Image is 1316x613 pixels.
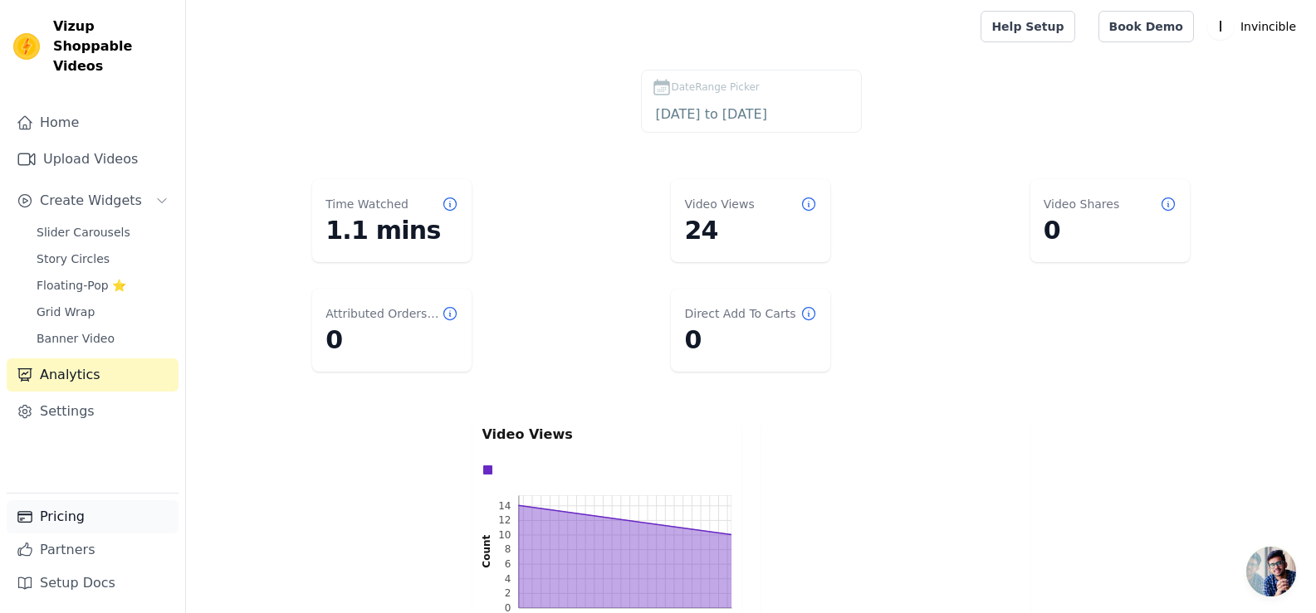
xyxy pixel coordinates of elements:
a: Upload Videos [7,143,179,176]
a: Setup Docs [7,567,179,600]
a: Partners [7,533,179,567]
dt: Direct Add To Carts [684,305,795,322]
text: 4 [504,573,511,585]
span: Banner Video [37,330,115,347]
div: Data groups [478,460,727,479]
a: Pricing [7,500,179,533]
button: Create Widgets [7,184,179,217]
text: 6 [504,558,511,570]
a: Floating-Pop ⭐ [27,274,179,297]
span: Slider Carousels [37,224,130,241]
a: Grid Wrap [27,300,179,324]
text: 12 [498,514,511,526]
text: Count [481,535,492,568]
a: Home [7,106,179,139]
span: Floating-Pop ⭐ [37,277,126,294]
a: Analytics [7,358,179,392]
p: Video Views [482,425,731,445]
a: Book Demo [1098,11,1194,42]
dt: Video Views [684,196,754,212]
text: 8 [504,543,511,555]
dt: Video Shares [1044,196,1119,212]
text: 2 [504,587,511,599]
a: Help Setup [981,11,1074,42]
dt: Attributed Orders Count [325,305,442,322]
a: Story Circles [27,247,179,270]
dd: 0 [1044,216,1177,246]
dt: Time Watched [325,196,408,212]
text: I [1218,18,1222,35]
text: 14 [498,500,511,512]
a: Slider Carousels [27,221,179,244]
a: Open chat [1246,547,1296,596]
span: Create Widgets [40,191,142,211]
span: Grid Wrap [37,304,95,320]
a: Settings [7,395,179,428]
a: Banner Video [27,327,179,350]
input: DateRange Picker [652,104,851,125]
dd: 0 [684,325,817,355]
dd: 24 [684,216,817,246]
button: I Invincible [1207,12,1303,41]
text: 10 [498,529,511,541]
span: Vizup Shoppable Videos [53,17,172,76]
dd: 0 [325,325,458,355]
img: Vizup [13,33,40,60]
dd: 1.1 mins [325,216,458,246]
p: Invincible [1234,12,1303,41]
span: Story Circles [37,251,110,267]
span: DateRange Picker [672,80,760,95]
